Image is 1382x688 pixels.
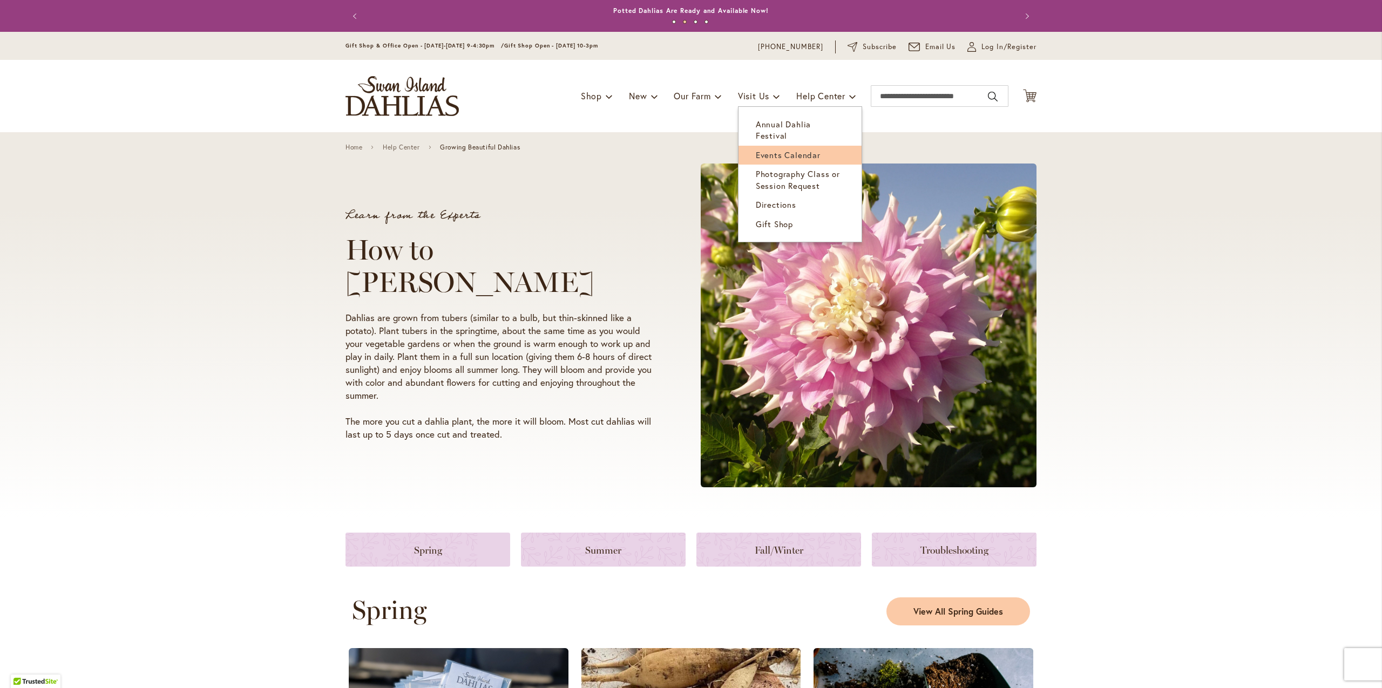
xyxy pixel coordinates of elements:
span: Directions [756,199,796,210]
button: 1 of 4 [672,20,676,24]
a: Home [345,144,362,151]
p: The more you cut a dahlia plant, the more it will bloom. Most cut dahlias will last up to 5 days ... [345,415,660,441]
h1: How to [PERSON_NAME] [345,234,660,298]
button: 2 of 4 [683,20,687,24]
button: Next [1015,5,1036,27]
span: Annual Dahlia Festival [756,119,811,141]
a: Log In/Register [967,42,1036,52]
a: [PHONE_NUMBER] [758,42,823,52]
p: Dahlias are grown from tubers (similar to a bulb, but thin-skinned like a potato). Plant tubers i... [345,311,660,402]
span: New [629,90,647,101]
span: Growing Beautiful Dahlias [440,144,520,151]
button: 4 of 4 [704,20,708,24]
span: View All Spring Guides [913,605,1003,618]
span: Gift Shop & Office Open - [DATE]-[DATE] 9-4:30pm / [345,42,504,49]
span: Email Us [925,42,956,52]
a: Subscribe [848,42,897,52]
span: Our Farm [674,90,710,101]
span: Events Calendar [756,149,821,160]
a: Help Center [383,144,420,151]
span: Subscribe [863,42,897,52]
button: 3 of 4 [694,20,697,24]
span: Photography Class or Session Request [756,168,840,190]
a: Email Us [909,42,956,52]
a: store logo [345,76,459,116]
span: Help Center [796,90,845,101]
span: Shop [581,90,602,101]
p: Learn from the Experts [345,210,660,221]
span: Gift Shop [756,219,793,229]
h2: Spring [352,595,685,625]
span: Gift Shop Open - [DATE] 10-3pm [504,42,598,49]
a: Potted Dahlias Are Ready and Available Now! [613,6,769,15]
button: Previous [345,5,367,27]
span: Visit Us [738,90,769,101]
a: View All Spring Guides [886,597,1030,625]
span: Log In/Register [981,42,1036,52]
